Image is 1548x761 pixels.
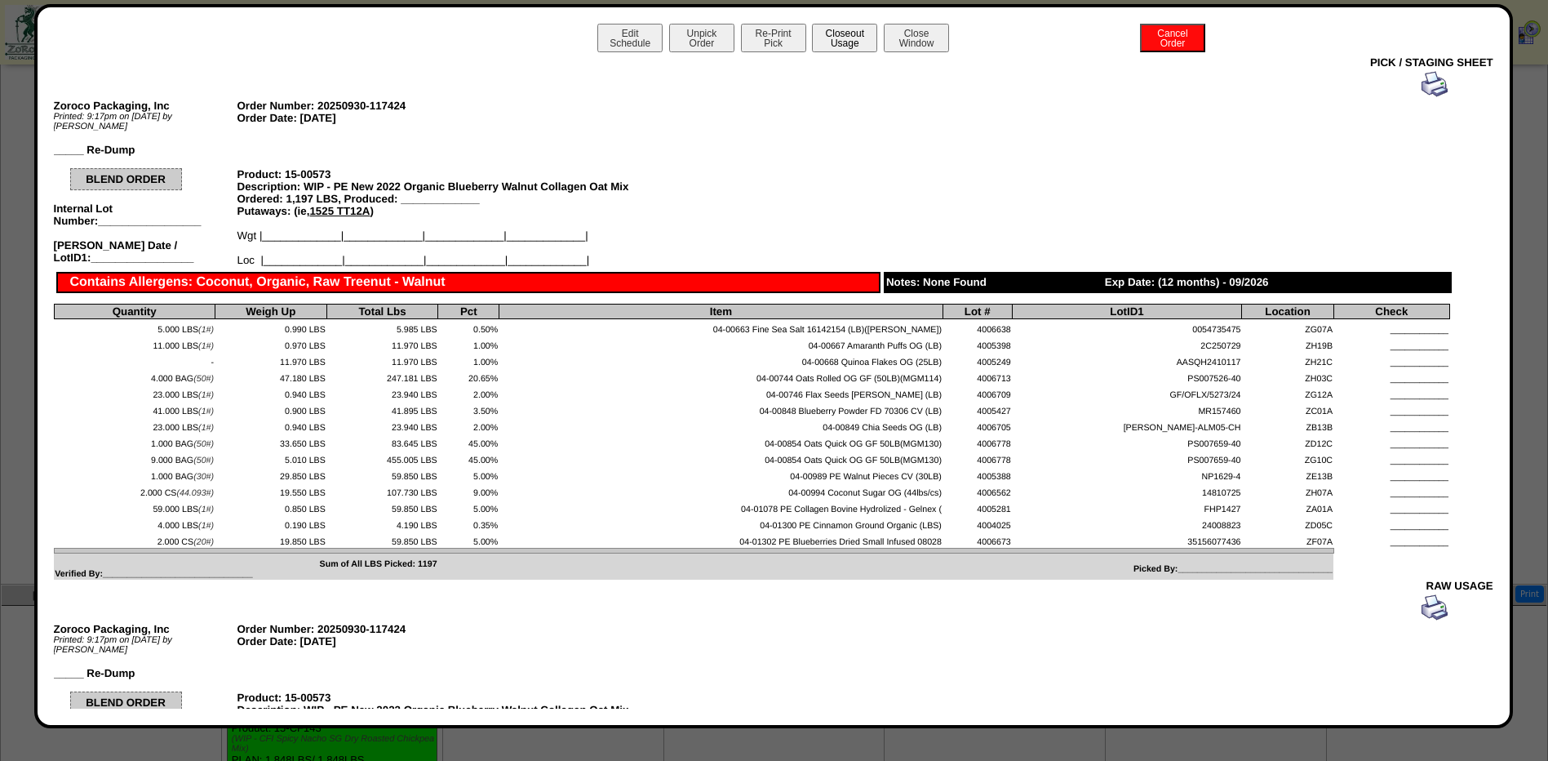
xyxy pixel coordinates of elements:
th: Lot # [943,305,1012,319]
th: Quantity [54,305,215,319]
td: 4006562 [943,483,1012,499]
td: 24008823 [1012,515,1242,532]
td: 47.180 LBS [215,368,326,385]
td: ____________ [1333,336,1449,352]
td: 0.990 LBS [215,319,326,336]
span: (1#) [198,341,214,351]
span: (30#) [193,472,214,482]
td: 04-00849 Chia Seeds OG (LB) [499,417,943,434]
span: (50#) [193,374,214,384]
td: MR157460 [1012,401,1242,417]
td: 1.00% [438,336,499,352]
td: 11.970 LBS [215,352,326,368]
td: 0054735475 [1012,319,1242,336]
button: UnpickOrder [669,24,734,52]
th: Check [1333,305,1449,319]
td: 59.850 LBS [326,532,438,548]
td: 0.970 LBS [215,336,326,352]
td: ____________ [1333,385,1449,401]
td: 9.00% [438,483,499,499]
td: PS007659-40 [1012,450,1242,466]
td: 83.645 LBS [326,434,438,450]
td: 04-00989 PE Walnut Pieces CV (30LB) [499,466,943,483]
td: 4006778 [943,434,1012,450]
td: 5.00% [438,532,499,548]
td: 4006713 [943,368,1012,385]
span: (1#) [198,505,214,514]
td: 11.970 LBS [326,336,438,352]
div: Zoroco Packaging, Inc [54,623,237,635]
td: 04-01078 PE Collagen Bovine Hydrolized - Gelnex ( [499,499,943,515]
td: ZG10C [1242,450,1334,466]
td: 5.985 LBS [326,319,438,336]
td: 5.00% [438,499,499,515]
td: 0.900 LBS [215,401,326,417]
td: 11.000 LBS [54,336,215,352]
td: ZH07A [1242,483,1334,499]
td: 04-00746 Flax Seeds [PERSON_NAME] (LB) [499,385,943,401]
td: 19.850 LBS [215,532,326,548]
td: ____________ [1333,368,1449,385]
button: CancelOrder [1140,24,1205,52]
div: Product: 15-00573 [237,168,645,180]
td: 1.000 BAG [54,434,215,450]
td: 4004025 [943,515,1012,532]
td: 41.000 LBS [54,401,215,417]
td: 107.730 LBS [326,483,438,499]
th: Pct [438,305,499,319]
td: 04-01300 PE Cinnamon Ground Organic (LBS) [499,515,943,532]
td: ZD05C [1242,515,1334,532]
td: ____________ [1333,515,1449,532]
th: Total Lbs [326,305,438,319]
div: Wgt |_____________|_____________|_____________|_____________| Loc |_____________|_____________|__... [237,229,645,266]
td: AASQH2410117 [1012,352,1242,368]
button: EditSchedule [597,24,663,52]
td: 04-00668 Quinoa Flakes OG (25LB) [499,352,943,368]
td: ____________ [1333,466,1449,483]
div: _____ Re-Dump [54,667,237,679]
td: 04-00848 Blueberry Powder FD 70306 CV (LB) [499,401,943,417]
span: (1#) [198,423,214,433]
div: Putaways: (ie, ) [237,205,645,217]
td: 2C250729 [1012,336,1242,352]
td: 14810725 [1012,483,1242,499]
td: 0.850 LBS [215,499,326,515]
td: PS007526-40 [1012,368,1242,385]
button: CloseWindow [884,24,949,52]
td: ZC01A [1242,401,1334,417]
td: [PERSON_NAME]-ALM05-CH [1012,417,1242,434]
div: PICK / STAGING SHEET [54,56,1493,69]
td: 4005398 [943,336,1012,352]
td: NP1629-4 [1012,466,1242,483]
th: Location [1242,305,1334,319]
th: Item [499,305,943,319]
td: 4005388 [943,466,1012,483]
td: 2.000 CS [54,483,215,499]
td: Picked By:________________________________ [438,554,1333,580]
td: ZD12C [1242,434,1334,450]
div: Printed: 9:17pm on [DATE] by [PERSON_NAME] [54,635,237,655]
td: 4006638 [943,319,1012,336]
td: 2.00% [438,385,499,401]
td: 4005249 [943,352,1012,368]
td: 04-00667 Amaranth Puffs OG (LB) [499,336,943,352]
span: (1#) [198,521,214,531]
div: Description: WIP - PE New 2022 Organic Blueberry Walnut Collagen Oat Mix [237,704,645,716]
td: 35156077436 [1012,532,1242,548]
th: Weigh Up [215,305,326,319]
div: Zoroco Packaging, Inc [54,100,237,112]
td: 3.50% [438,401,499,417]
div: Ordered: 1,197 LBS, Produced: _____________ [237,193,645,205]
td: ZG07A [1242,319,1334,336]
button: CloseoutUsage [812,24,877,52]
td: ____________ [1333,483,1449,499]
td: ____________ [1333,352,1449,368]
td: ZF07A [1242,532,1334,548]
td: ____________ [1333,450,1449,466]
td: 23.940 LBS [326,385,438,401]
span: (20#) [193,537,214,547]
div: Order Number: 20250930-117424 [237,100,645,112]
td: 23.000 LBS [54,417,215,434]
span: (50#) [193,456,214,465]
td: 4005281 [943,499,1012,515]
